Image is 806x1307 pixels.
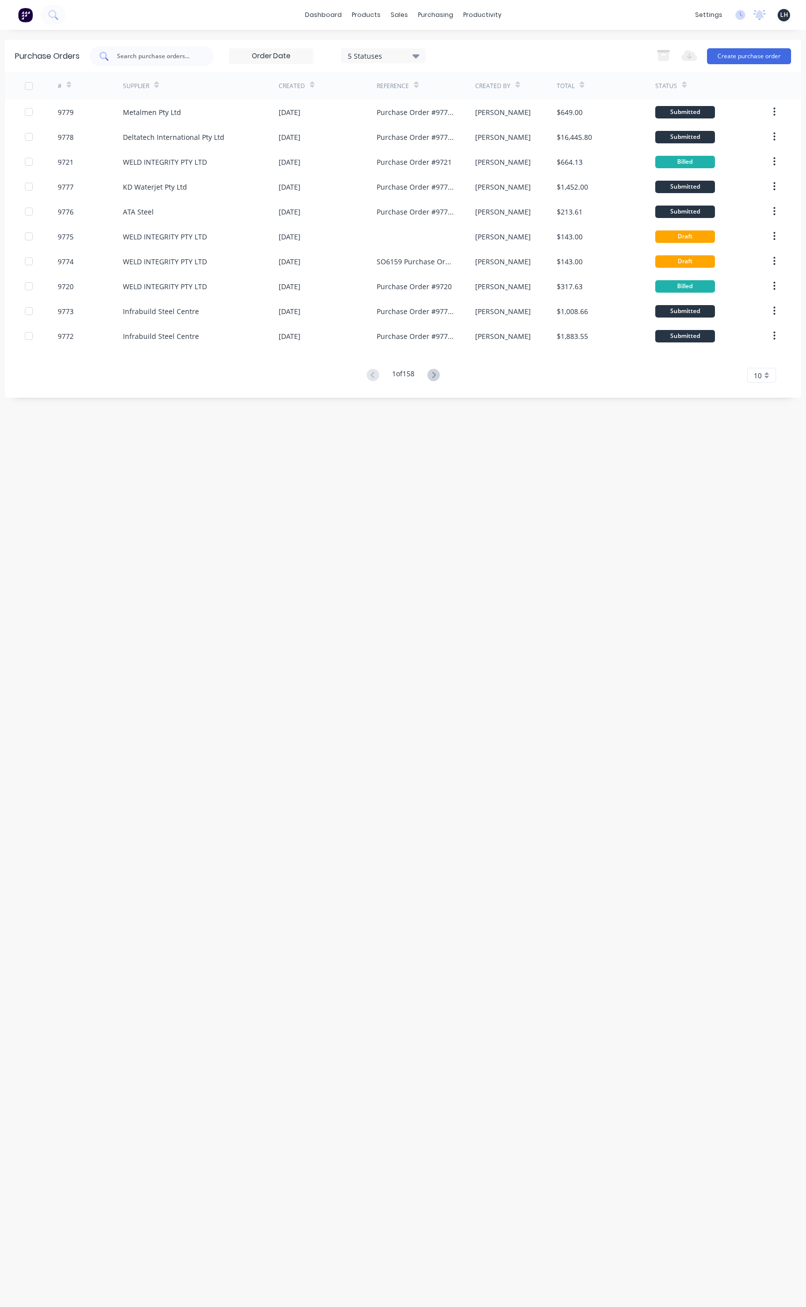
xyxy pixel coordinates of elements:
[123,281,207,292] div: WELD INTEGRITY PTY LTD
[655,255,715,268] div: Draft
[655,82,677,91] div: Status
[557,306,588,317] div: $1,008.66
[58,207,74,217] div: 9776
[475,331,531,341] div: [PERSON_NAME]
[347,7,386,22] div: products
[123,306,199,317] div: Infrabuild Steel Centre
[557,281,583,292] div: $317.63
[123,207,154,217] div: ATA Steel
[58,82,62,91] div: #
[413,7,458,22] div: purchasing
[377,82,409,91] div: Reference
[279,132,301,142] div: [DATE]
[123,331,199,341] div: Infrabuild Steel Centre
[655,330,715,342] div: Submitted
[58,256,74,267] div: 9774
[58,132,74,142] div: 9778
[458,7,506,22] div: productivity
[475,281,531,292] div: [PERSON_NAME]
[58,157,74,167] div: 9721
[392,368,414,383] div: 1 of 158
[279,306,301,317] div: [DATE]
[123,182,187,192] div: KD Waterjet Pty Ltd
[279,331,301,341] div: [DATE]
[557,331,588,341] div: $1,883.55
[655,230,715,243] div: Draft
[123,132,224,142] div: Deltatech International Pty Ltd
[123,157,207,167] div: WELD INTEGRITY PTY LTD
[116,51,199,61] input: Search purchase orders...
[475,82,510,91] div: Created By
[18,7,33,22] img: Factory
[377,157,452,167] div: Purchase Order #9721
[780,10,788,19] span: LH
[475,107,531,117] div: [PERSON_NAME]
[123,256,207,267] div: WELD INTEGRITY PTY LTD
[557,207,583,217] div: $213.61
[655,206,715,218] div: Submitted
[58,306,74,317] div: 9773
[557,231,583,242] div: $143.00
[279,82,305,91] div: Created
[123,107,181,117] div: Metalmen Pty Ltd
[300,7,347,22] a: dashboard
[377,107,455,117] div: Purchase Order #9779 - Metalmen Pty Ltd
[655,280,715,293] div: Billed
[377,331,455,341] div: Purchase Order #9772 - Infrabuild Steel Centre
[655,106,715,118] div: Submitted
[655,181,715,193] div: Submitted
[707,48,791,64] button: Create purchase order
[475,157,531,167] div: [PERSON_NAME]
[229,49,313,64] input: Order Date
[58,231,74,242] div: 9775
[377,281,452,292] div: Purchase Order #9720
[279,231,301,242] div: [DATE]
[475,306,531,317] div: [PERSON_NAME]
[279,107,301,117] div: [DATE]
[690,7,727,22] div: settings
[557,132,592,142] div: $16,445.80
[123,82,149,91] div: Supplier
[557,82,575,91] div: Total
[557,107,583,117] div: $649.00
[557,256,583,267] div: $143.00
[377,256,455,267] div: SO6159 Purchase Order #9774
[58,182,74,192] div: 9777
[557,157,583,167] div: $664.13
[475,132,531,142] div: [PERSON_NAME]
[377,207,455,217] div: Purchase Order #9776 - ATA Steel
[475,182,531,192] div: [PERSON_NAME]
[386,7,413,22] div: sales
[377,132,455,142] div: Purchase Order #9778 - Deltatech International Pty Ltd
[475,207,531,217] div: [PERSON_NAME]
[655,131,715,143] div: Submitted
[279,182,301,192] div: [DATE]
[348,50,419,61] div: 5 Statuses
[15,50,80,62] div: Purchase Orders
[123,231,207,242] div: WELD INTEGRITY PTY LTD
[279,256,301,267] div: [DATE]
[754,370,762,381] span: 10
[279,157,301,167] div: [DATE]
[377,182,455,192] div: Purchase Order #9777 - KD Waterjet Pty Ltd
[279,207,301,217] div: [DATE]
[475,256,531,267] div: [PERSON_NAME]
[58,281,74,292] div: 9720
[557,182,588,192] div: $1,452.00
[58,107,74,117] div: 9779
[377,306,455,317] div: Purchase Order #9773 - Infrabuild Steel Centre
[58,331,74,341] div: 9772
[279,281,301,292] div: [DATE]
[655,305,715,318] div: Submitted
[655,156,715,168] div: Billed
[475,231,531,242] div: [PERSON_NAME]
